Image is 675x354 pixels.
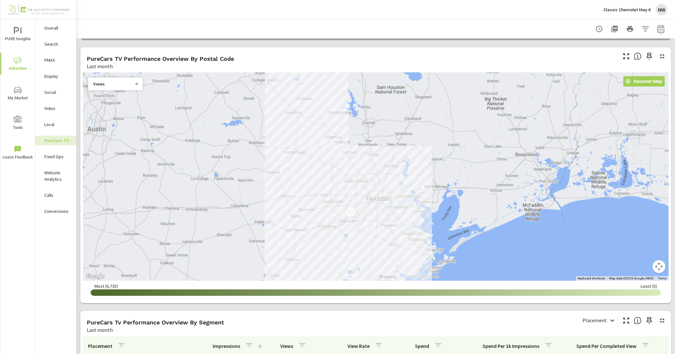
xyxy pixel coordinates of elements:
[44,73,71,79] p: Display
[2,145,33,161] span: Leave Feedback
[621,315,631,326] button: Make Fullscreen
[88,81,138,87] div: Views
[2,116,33,132] span: Tools
[482,343,539,349] p: Spend Per 1k Impressions
[35,71,76,81] div: Display
[35,206,76,216] div: Conversions
[35,39,76,49] div: Search
[658,277,667,280] a: Terms (opens in new tab)
[44,137,71,144] p: PureCars TV
[639,23,652,35] button: Apply Filters
[44,208,71,214] p: Conversions
[626,78,662,84] span: Recenter Map
[603,7,651,13] p: Classic Chevrolet Hwy 6
[579,315,618,326] div: Placement
[213,343,240,349] p: Impressions
[35,152,76,161] div: Fixed Ops
[578,276,605,281] button: Keyboard shortcuts
[44,89,71,95] p: Social
[634,317,642,324] span: This is a summary of PureCars TV performance by various segments. Use the dropdown in the top rig...
[93,81,132,87] p: Views
[35,104,76,113] div: Video
[2,57,33,72] span: Advertise
[0,19,35,167] div: nav menu
[44,57,71,63] p: PMAX
[2,27,33,43] span: PURE Insights
[644,51,654,61] span: Save this to your personalized report
[415,343,429,349] p: Spend
[657,51,667,61] button: Minimize Widget
[88,343,113,349] p: Placement
[35,87,76,97] div: Social
[35,190,76,200] div: Calls
[35,120,76,129] div: Local
[609,277,654,280] span: Map data ©2025 Google, INEGI
[44,41,71,47] p: Search
[347,343,370,349] p: View Rate
[35,23,76,33] div: Overall
[94,283,118,289] p: Most ( 6,735 )
[634,52,642,60] span: Understand PureCars TV performance data by postal code. Individual postal codes can be selected a...
[35,136,76,145] div: PureCars TV
[44,121,71,128] p: Local
[624,23,636,35] button: Print Report
[44,169,71,182] p: Website Analytics
[2,86,33,102] span: My Market
[644,315,654,326] span: Save this to your personalized report
[44,25,71,31] p: Overall
[44,105,71,112] p: Video
[621,51,631,61] button: Make Fullscreen
[87,62,113,70] p: Last month
[654,23,667,35] button: Select Date Range
[44,153,71,160] p: Fixed Ops
[44,192,71,198] p: Calls
[652,260,665,273] button: Map camera controls
[87,55,234,62] h5: PureCars TV Performance Overview By Postal Code
[35,168,76,184] div: Website Analytics
[85,272,106,281] a: Open this area in Google Maps (opens a new window)
[280,343,293,349] p: Views
[641,283,657,289] p: Least ( 5 )
[87,326,113,334] p: Last month
[657,315,667,326] button: Minimize Widget
[87,319,224,326] h5: PureCars Tv Performance Overview By Segment
[656,4,667,15] div: NW
[623,76,665,86] button: Recenter Map
[35,55,76,65] div: PMAX
[576,343,636,349] p: Spend Per Completed View
[608,23,621,35] button: "Export Report to PDF"
[85,272,106,281] img: Google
